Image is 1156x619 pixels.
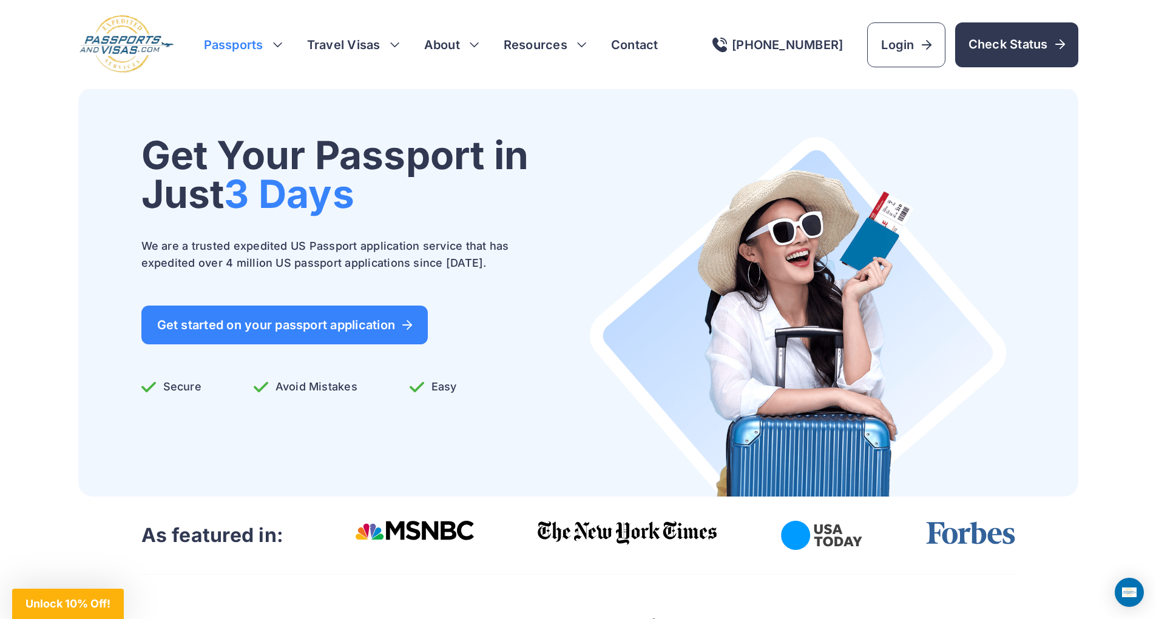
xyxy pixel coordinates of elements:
div: Open Intercom Messenger [1115,578,1144,607]
a: Contact [611,36,658,53]
p: Secure [141,378,201,395]
img: Where can I get a Passport Near Me? [589,136,1007,497]
span: Login [881,36,931,53]
img: Msnbc [355,521,475,540]
p: We are a trusted expedited US Passport application service that has expedited over 4 million US p... [141,238,530,272]
div: Unlock 10% Off! [12,589,124,619]
span: Check Status [968,36,1065,53]
a: Check Status [955,22,1078,67]
h3: Resources [504,36,587,53]
h3: Passports [204,36,283,53]
a: Get started on your passport application [141,306,428,344]
img: Forbes [925,521,1015,545]
h3: Travel Visas [307,36,400,53]
h1: Get Your Passport in Just [141,136,530,213]
img: Logo [78,15,175,75]
a: Login [867,22,945,67]
p: Avoid Mistakes [254,378,357,395]
img: USA Today [781,521,862,550]
img: The New York Times [538,521,718,545]
h3: As featured in: [141,523,284,547]
a: About [424,36,460,53]
span: 3 Days [224,170,354,217]
span: Get started on your passport application [157,319,413,331]
a: [PHONE_NUMBER] [712,38,843,52]
p: Easy [410,378,457,395]
span: Unlock 10% Off! [25,597,110,610]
